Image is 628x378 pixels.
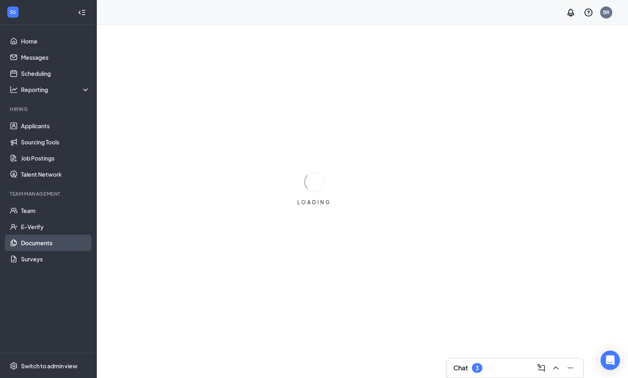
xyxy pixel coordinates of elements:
button: ComposeMessage [535,361,548,374]
svg: Analysis [10,86,18,94]
svg: QuestionInfo [584,8,593,17]
svg: Notifications [566,8,576,17]
a: Applicants [21,118,90,134]
button: ChevronUp [549,361,562,374]
a: Job Postings [21,150,90,166]
svg: ChevronUp [551,363,561,373]
svg: Collapse [78,8,86,17]
div: BR [603,9,609,16]
h3: Chat [453,363,468,372]
svg: ComposeMessage [536,363,546,373]
div: LOADING [294,199,334,206]
div: 3 [476,365,479,372]
a: Talent Network [21,166,90,182]
div: Switch to admin view [21,362,77,370]
a: Messages [21,49,90,65]
a: Scheduling [21,65,90,81]
svg: Minimize [565,363,575,373]
div: Open Intercom Messenger [601,351,620,370]
div: Team Management [10,190,88,197]
a: Documents [21,235,90,251]
div: Reporting [21,86,90,94]
button: Minimize [564,361,577,374]
svg: Settings [10,362,18,370]
div: Hiring [10,106,88,113]
a: Home [21,33,90,49]
a: Surveys [21,251,90,267]
a: E-Verify [21,219,90,235]
svg: WorkstreamLogo [9,8,17,16]
a: Sourcing Tools [21,134,90,150]
a: Team [21,203,90,219]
